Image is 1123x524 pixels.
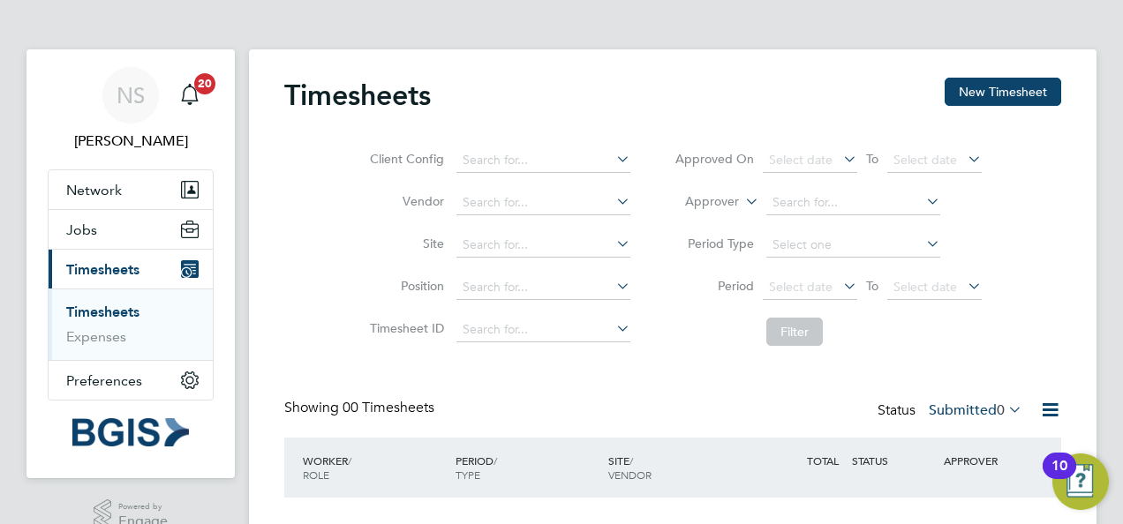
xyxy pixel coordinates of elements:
input: Search for... [456,275,630,300]
label: Approver [659,193,739,211]
span: 20 [194,73,215,94]
span: Select date [893,279,957,295]
span: To [861,147,884,170]
input: Search for... [766,191,940,215]
span: Powered by [118,499,168,514]
a: NS[PERSON_NAME] [48,67,214,152]
span: TYPE [456,468,480,482]
label: Submitted [929,401,1022,419]
span: Preferences [66,372,142,389]
button: Filter [766,318,823,346]
div: Timesheets [49,288,213,360]
span: VENDOR [608,468,652,482]
a: 20 [172,67,207,124]
span: Jobs [66,221,97,238]
label: Period [675,278,754,294]
div: STATUS [848,445,939,476]
span: / [348,453,351,468]
div: APPROVER [939,445,1031,476]
span: Timesheets [66,261,139,278]
span: Network [66,182,122,198]
span: TOTAL [807,453,839,468]
button: Open Resource Center, 10 new notifications [1052,453,1109,510]
a: Timesheets [66,303,139,320]
label: Site [365,236,444,251]
label: Client Config [365,151,444,167]
span: NS [117,84,145,107]
button: New Timesheet [945,78,1061,106]
input: Select one [766,233,940,258]
label: Timesheet ID [365,320,444,336]
label: Position [365,278,444,294]
div: 10 [1051,466,1067,489]
button: Network [49,170,213,209]
input: Search for... [456,148,630,173]
div: SITE [604,445,757,490]
input: Search for... [456,318,630,342]
a: Go to home page [48,418,214,446]
span: 0 [997,401,1005,419]
span: / [629,453,633,468]
a: Expenses [66,328,126,345]
span: Select date [769,279,833,295]
button: Jobs [49,210,213,249]
label: Vendor [365,193,444,209]
span: Nigel Stamp [48,131,214,152]
span: Select date [769,152,833,168]
div: WORKER [298,445,451,490]
label: Approved On [675,151,754,167]
span: ROLE [303,468,329,482]
button: Preferences [49,361,213,400]
input: Search for... [456,233,630,258]
div: PERIOD [451,445,604,490]
nav: Main navigation [26,49,235,478]
span: Select date [893,152,957,168]
h2: Timesheets [284,78,431,113]
div: Status [878,399,1026,423]
span: 00 Timesheets [343,399,434,416]
div: Showing [284,399,438,417]
label: Period Type [675,236,754,251]
input: Search for... [456,191,630,215]
button: Timesheets [49,250,213,288]
span: To [861,274,884,297]
span: / [494,453,497,468]
img: bgis-logo-retina.png [72,418,189,446]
